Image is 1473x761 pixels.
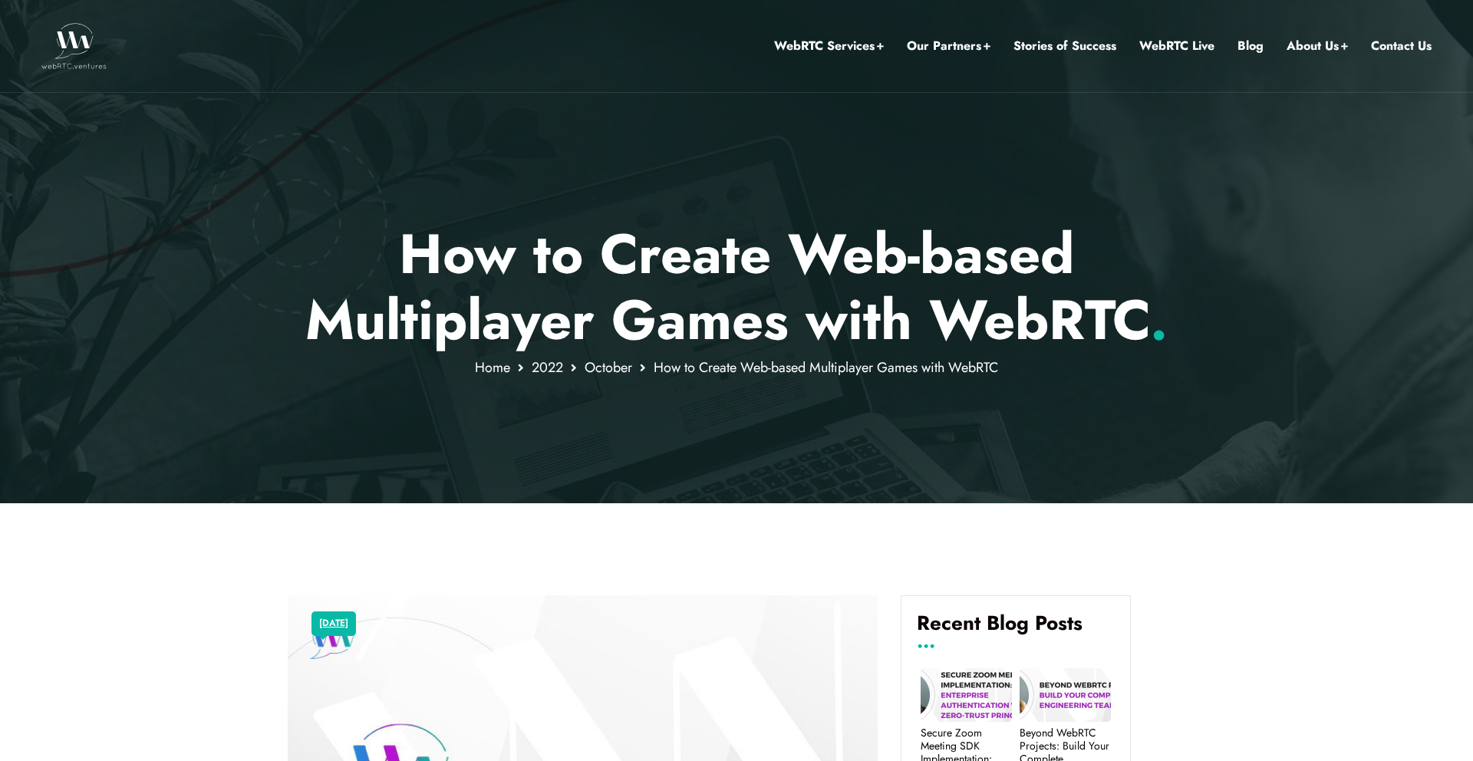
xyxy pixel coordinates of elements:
a: Blog [1237,36,1264,56]
a: WebRTC Live [1139,36,1214,56]
a: October [585,357,632,377]
p: How to Create Web-based Multiplayer Games with WebRTC [288,221,1186,354]
a: Stories of Success [1013,36,1116,56]
span: How to Create Web-based Multiplayer Games with WebRTC [654,357,998,377]
a: WebRTC Services [774,36,884,56]
a: [DATE] [319,614,348,634]
a: Our Partners [907,36,990,56]
img: WebRTC.ventures [41,23,107,69]
a: About Us [1287,36,1348,56]
span: . [1150,280,1168,360]
h4: Recent Blog Posts [917,611,1115,647]
a: Home [475,357,510,377]
a: Contact Us [1371,36,1432,56]
a: 2022 [532,357,563,377]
